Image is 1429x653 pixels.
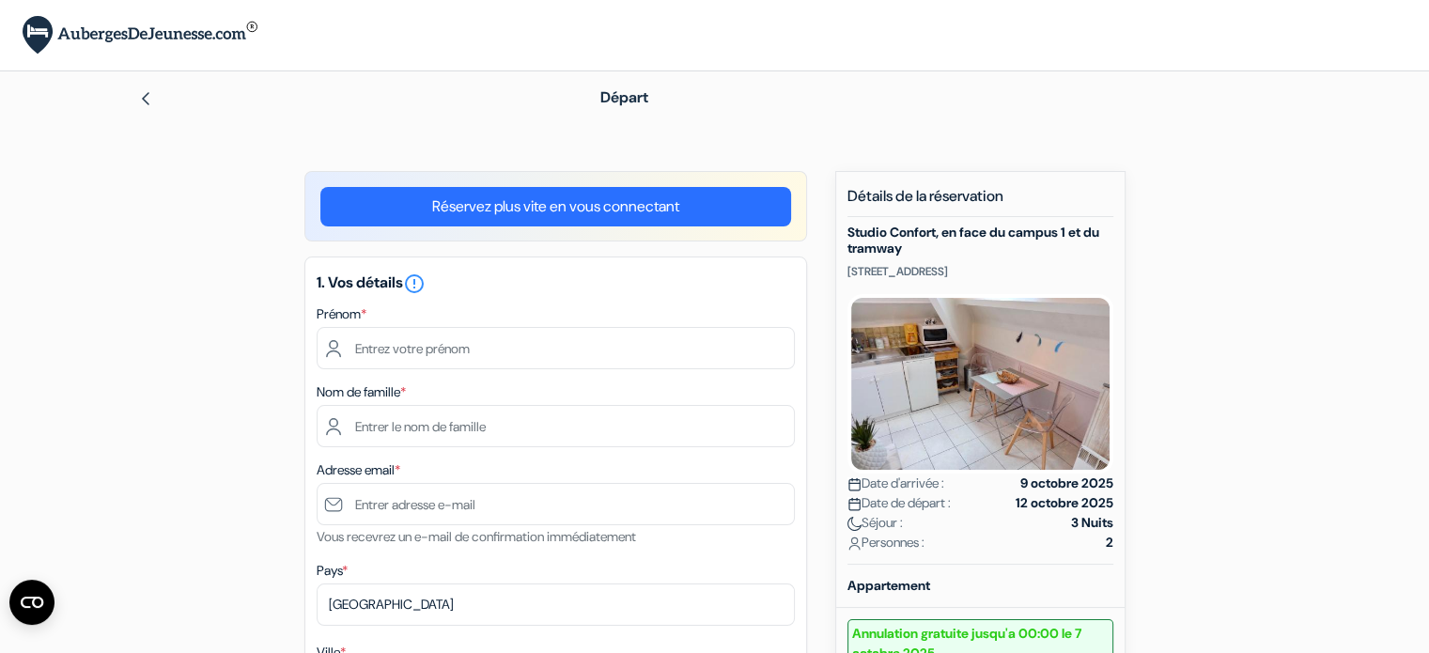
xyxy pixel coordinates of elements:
strong: 12 octobre 2025 [1016,493,1113,513]
strong: 2 [1106,533,1113,552]
button: Ouvrir le widget CMP [9,580,54,625]
span: Départ [600,87,648,107]
img: calendar.svg [847,477,862,491]
label: Nom de famille [317,382,406,402]
label: Adresse email [317,460,400,480]
img: user_icon.svg [847,536,862,551]
img: calendar.svg [847,497,862,511]
img: AubergesDeJeunesse.com [23,16,257,54]
i: error_outline [403,272,426,295]
span: Date d'arrivée : [847,474,944,493]
strong: 9 octobre 2025 [1020,474,1113,493]
span: Date de départ : [847,493,951,513]
span: Personnes : [847,533,924,552]
label: Pays [317,561,348,581]
h5: Studio Confort, en face du campus 1 et du tramway [847,225,1113,257]
b: Appartement [847,577,930,594]
img: left_arrow.svg [138,91,153,106]
strong: 3 Nuits [1071,513,1113,533]
input: Entrer adresse e-mail [317,483,795,525]
label: Prénom [317,304,366,324]
p: [STREET_ADDRESS] [847,264,1113,279]
h5: 1. Vos détails [317,272,795,295]
small: Vous recevrez un e-mail de confirmation immédiatement [317,528,636,545]
input: Entrez votre prénom [317,327,795,369]
a: Réservez plus vite en vous connectant [320,187,791,226]
a: error_outline [403,272,426,292]
h5: Détails de la réservation [847,187,1113,217]
img: moon.svg [847,517,862,531]
input: Entrer le nom de famille [317,405,795,447]
span: Séjour : [847,513,903,533]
